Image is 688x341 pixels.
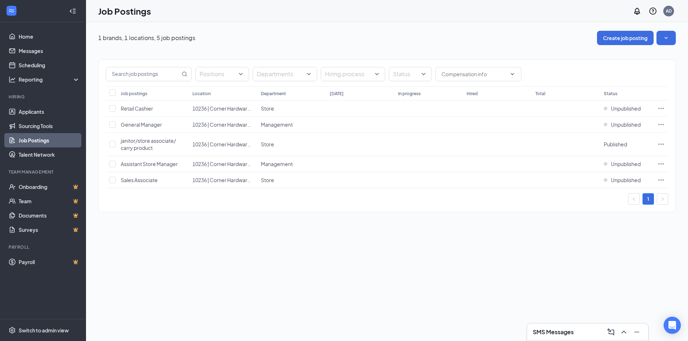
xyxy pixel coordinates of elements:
[192,177,267,183] span: 10236 | Corner Hardware & Paint
[658,121,665,128] svg: Ellipses
[69,8,76,15] svg: Collapse
[618,326,630,338] button: ChevronUp
[632,197,636,201] span: left
[182,71,187,77] svg: MagnifyingGlass
[658,160,665,167] svg: Ellipses
[121,137,176,151] span: janitor/store associate/ carry product
[441,70,507,78] input: Compensation info
[19,133,80,147] a: Job Postings
[597,31,654,45] button: Create job posting
[19,194,80,208] a: TeamCrown
[9,169,78,175] div: Team Management
[121,91,147,97] div: Job postings
[611,121,641,128] span: Unpublished
[611,160,641,167] span: Unpublished
[261,105,274,112] span: Store
[658,176,665,184] svg: Ellipses
[632,328,641,336] svg: Minimize
[121,161,178,167] span: Assistant Store Manager
[642,193,654,205] li: 1
[633,7,641,15] svg: Notifications
[192,91,211,97] div: Location
[643,194,654,204] a: 1
[660,197,665,201] span: right
[510,71,515,77] svg: ChevronDown
[19,119,80,133] a: Sourcing Tools
[257,156,326,172] td: Management
[649,7,657,15] svg: QuestionInfo
[533,328,574,336] h3: SMS Messages
[631,326,642,338] button: Minimize
[611,176,641,184] span: Unpublished
[9,94,78,100] div: Hiring
[261,177,274,183] span: Store
[189,156,257,172] td: 10236 | Corner Hardware & Paint
[663,34,670,42] svg: SmallChevronDown
[98,5,151,17] h1: Job Postings
[192,141,267,147] span: 10236 | Corner Hardware & Paint
[192,121,267,128] span: 10236 | Corner Hardware & Paint
[257,133,326,156] td: Store
[121,121,162,128] span: General Manager
[19,29,80,44] a: Home
[600,86,654,101] th: Status
[604,141,627,147] span: Published
[19,44,80,58] a: Messages
[192,105,267,112] span: 10236 | Corner Hardware & Paint
[261,161,293,167] span: Management
[395,86,463,101] th: In progress
[19,180,80,194] a: OnboardingCrown
[261,121,293,128] span: Management
[261,141,274,147] span: Store
[121,105,153,112] span: Retail Cashier
[657,193,668,205] li: Next Page
[19,223,80,237] a: SurveysCrown
[657,193,668,205] button: right
[628,193,640,205] button: left
[9,327,16,334] svg: Settings
[19,208,80,223] a: DocumentsCrown
[611,105,641,112] span: Unpublished
[19,58,80,72] a: Scheduling
[605,326,617,338] button: ComposeMessage
[98,34,195,42] p: 1 brands, 1 locations, 5 job postings
[9,244,78,250] div: Payroll
[607,328,615,336] svg: ComposeMessage
[19,76,80,83] div: Reporting
[658,105,665,112] svg: Ellipses
[664,317,681,334] div: Open Intercom Messenger
[19,255,80,269] a: PayrollCrown
[121,177,158,183] span: Sales Associate
[656,31,676,45] button: SmallChevronDown
[257,101,326,117] td: Store
[189,172,257,188] td: 10236 | Corner Hardware & Paint
[189,117,257,133] td: 10236 | Corner Hardware & Paint
[532,86,600,101] th: Total
[463,86,531,101] th: Hired
[106,67,180,81] input: Search job postings
[326,86,395,101] th: [DATE]
[192,161,267,167] span: 10236 | Corner Hardware & Paint
[658,141,665,148] svg: Ellipses
[257,172,326,188] td: Store
[261,91,286,97] div: Department
[19,327,69,334] div: Switch to admin view
[189,133,257,156] td: 10236 | Corner Hardware & Paint
[19,104,80,119] a: Applicants
[8,7,15,14] svg: WorkstreamLogo
[19,147,80,162] a: Talent Network
[9,76,16,83] svg: Analysis
[257,117,326,133] td: Management
[189,101,257,117] td: 10236 | Corner Hardware & Paint
[620,328,628,336] svg: ChevronUp
[628,193,640,205] li: Previous Page
[666,8,672,14] div: AD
